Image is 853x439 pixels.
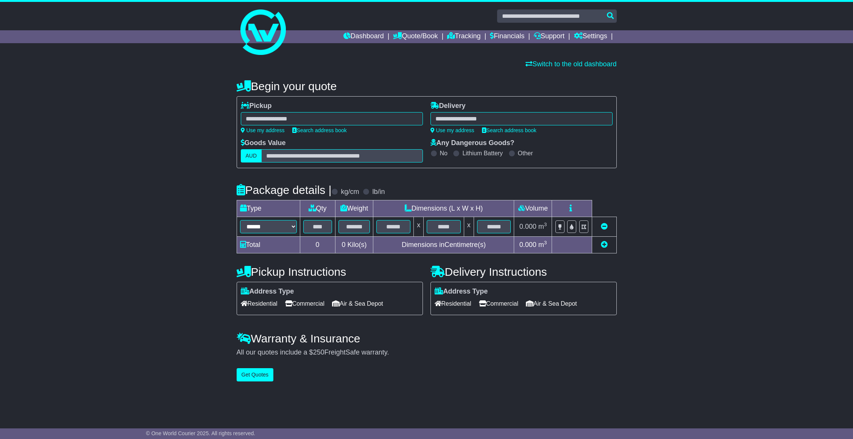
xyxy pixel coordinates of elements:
[601,241,608,248] a: Add new item
[538,223,547,230] span: m
[479,298,518,309] span: Commercial
[285,298,324,309] span: Commercial
[447,30,480,43] a: Tracking
[482,127,536,133] a: Search address book
[313,348,324,356] span: 250
[435,298,471,309] span: Residential
[440,150,448,157] label: No
[544,240,547,245] sup: 3
[237,200,300,217] td: Type
[237,368,274,381] button: Get Quotes
[601,223,608,230] a: Remove this item
[300,200,335,217] td: Qty
[393,30,438,43] a: Quote/Book
[237,237,300,253] td: Total
[241,149,262,162] label: AUD
[237,266,423,278] h4: Pickup Instructions
[372,188,385,196] label: lb/in
[538,241,547,248] span: m
[343,30,384,43] a: Dashboard
[526,60,616,68] a: Switch to the old dashboard
[435,287,488,296] label: Address Type
[430,127,474,133] a: Use my address
[514,200,552,217] td: Volume
[373,200,514,217] td: Dimensions (L x W x H)
[519,241,536,248] span: 0.000
[237,348,617,357] div: All our quotes include a $ FreightSafe warranty.
[237,184,332,196] h4: Package details |
[241,298,278,309] span: Residential
[241,127,285,133] a: Use my address
[373,237,514,253] td: Dimensions in Centimetre(s)
[519,223,536,230] span: 0.000
[292,127,347,133] a: Search address book
[430,139,515,147] label: Any Dangerous Goods?
[241,102,272,110] label: Pickup
[574,30,607,43] a: Settings
[462,150,503,157] label: Lithium Battery
[534,30,565,43] a: Support
[544,222,547,227] sup: 3
[332,298,383,309] span: Air & Sea Depot
[526,298,577,309] span: Air & Sea Depot
[237,80,617,92] h4: Begin your quote
[237,332,617,345] h4: Warranty & Insurance
[464,217,474,237] td: x
[300,237,335,253] td: 0
[241,139,286,147] label: Goods Value
[518,150,533,157] label: Other
[414,217,424,237] td: x
[335,200,373,217] td: Weight
[241,287,294,296] label: Address Type
[430,102,466,110] label: Delivery
[335,237,373,253] td: Kilo(s)
[146,430,256,436] span: © One World Courier 2025. All rights reserved.
[490,30,524,43] a: Financials
[430,266,617,278] h4: Delivery Instructions
[342,241,345,248] span: 0
[341,188,359,196] label: kg/cm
